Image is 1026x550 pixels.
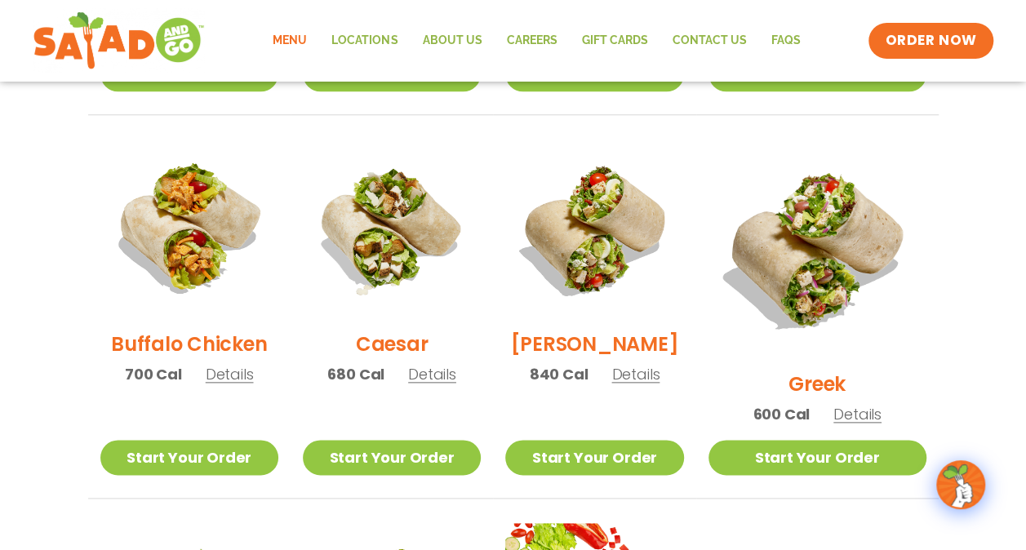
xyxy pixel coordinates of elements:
[410,22,494,60] a: About Us
[788,370,846,398] h2: Greek
[885,31,976,51] span: ORDER NOW
[708,140,926,357] img: Product photo for Greek Wrap
[868,23,993,59] a: ORDER NOW
[833,404,882,424] span: Details
[100,440,278,475] a: Start Your Order
[260,22,319,60] a: Menu
[611,364,660,384] span: Details
[758,22,812,60] a: FAQs
[125,363,182,385] span: 700 Cal
[100,140,278,317] img: Product photo for Buffalo Chicken Wrap
[408,364,456,384] span: Details
[303,440,481,475] a: Start Your Order
[494,22,569,60] a: Careers
[753,403,810,425] span: 600 Cal
[206,364,254,384] span: Details
[33,8,205,73] img: new-SAG-logo-768×292
[569,22,660,60] a: GIFT CARDS
[356,330,429,358] h2: Caesar
[319,22,410,60] a: Locations
[303,140,481,317] img: Product photo for Caesar Wrap
[505,140,683,317] img: Product photo for Cobb Wrap
[505,440,683,475] a: Start Your Order
[260,22,812,60] nav: Menu
[510,330,678,358] h2: [PERSON_NAME]
[938,462,984,508] img: wpChatIcon
[327,363,384,385] span: 680 Cal
[708,440,926,475] a: Start Your Order
[660,22,758,60] a: Contact Us
[111,330,267,358] h2: Buffalo Chicken
[530,363,589,385] span: 840 Cal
